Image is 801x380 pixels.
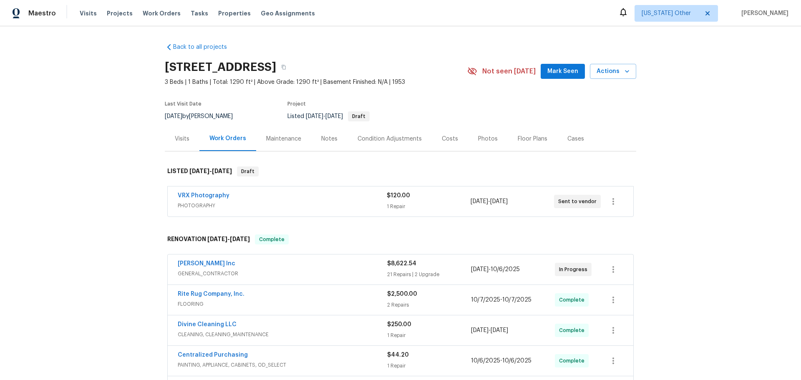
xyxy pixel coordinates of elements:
[178,269,387,278] span: GENERAL_CONTRACTOR
[212,168,232,174] span: [DATE]
[165,113,182,119] span: [DATE]
[266,135,301,143] div: Maintenance
[518,135,547,143] div: Floor Plans
[559,265,591,274] span: In Progress
[178,201,387,210] span: PHOTOGRAPHY
[165,43,245,51] a: Back to all projects
[189,168,209,174] span: [DATE]
[207,236,250,242] span: -
[107,9,133,18] span: Projects
[738,9,788,18] span: [PERSON_NAME]
[325,113,343,119] span: [DATE]
[559,357,588,365] span: Complete
[165,63,276,71] h2: [STREET_ADDRESS]
[178,193,229,199] a: VRX Photography
[559,296,588,304] span: Complete
[387,322,411,327] span: $250.00
[387,352,409,358] span: $44.20
[590,64,636,79] button: Actions
[189,168,232,174] span: -
[502,297,531,303] span: 10/7/2025
[165,101,202,106] span: Last Visit Date
[491,267,520,272] span: 10/6/2025
[471,199,488,204] span: [DATE]
[471,267,489,272] span: [DATE]
[287,113,370,119] span: Listed
[306,113,323,119] span: [DATE]
[471,326,508,335] span: -
[178,322,237,327] a: Divine Cleaning LLC
[471,327,489,333] span: [DATE]
[238,167,258,176] span: Draft
[471,197,508,206] span: -
[387,291,417,297] span: $2,500.00
[165,226,636,253] div: RENOVATION [DATE]-[DATE]Complete
[207,236,227,242] span: [DATE]
[167,166,232,176] h6: LISTED
[28,9,56,18] span: Maestro
[482,67,536,75] span: Not seen [DATE]
[178,361,387,369] span: PAINTING, APPLIANCE, CABINETS, OD_SELECT
[387,270,471,279] div: 21 Repairs | 2 Upgrade
[175,135,189,143] div: Visits
[387,362,471,370] div: 1 Repair
[567,135,584,143] div: Cases
[471,296,531,304] span: -
[178,352,248,358] a: Centralized Purchasing
[230,236,250,242] span: [DATE]
[165,78,467,86] span: 3 Beds | 1 Baths | Total: 1290 ft² | Above Grade: 1290 ft² | Basement Finished: N/A | 1953
[321,135,338,143] div: Notes
[387,202,470,211] div: 1 Repair
[471,297,500,303] span: 10/7/2025
[80,9,97,18] span: Visits
[471,265,520,274] span: -
[559,326,588,335] span: Complete
[218,9,251,18] span: Properties
[306,113,343,119] span: -
[178,300,387,308] span: FLOORING
[178,261,235,267] a: [PERSON_NAME] Inc
[167,234,250,244] h6: RENOVATION
[442,135,458,143] div: Costs
[178,291,244,297] a: Rite Rug Company, Inc.
[143,9,181,18] span: Work Orders
[478,135,498,143] div: Photos
[490,199,508,204] span: [DATE]
[387,301,471,309] div: 2 Repairs
[165,111,243,121] div: by [PERSON_NAME]
[349,114,369,119] span: Draft
[558,197,600,206] span: Sent to vendor
[387,193,410,199] span: $120.00
[471,358,500,364] span: 10/6/2025
[491,327,508,333] span: [DATE]
[358,135,422,143] div: Condition Adjustments
[191,10,208,16] span: Tasks
[502,358,531,364] span: 10/6/2025
[209,134,246,143] div: Work Orders
[387,331,471,340] div: 1 Repair
[541,64,585,79] button: Mark Seen
[387,261,416,267] span: $8,622.54
[471,357,531,365] span: -
[261,9,315,18] span: Geo Assignments
[287,101,306,106] span: Project
[547,66,578,77] span: Mark Seen
[276,60,291,75] button: Copy Address
[165,158,636,185] div: LISTED [DATE]-[DATE]Draft
[597,66,630,77] span: Actions
[178,330,387,339] span: CLEANING, CLEANING_MAINTENANCE
[256,235,288,244] span: Complete
[642,9,699,18] span: [US_STATE] Other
